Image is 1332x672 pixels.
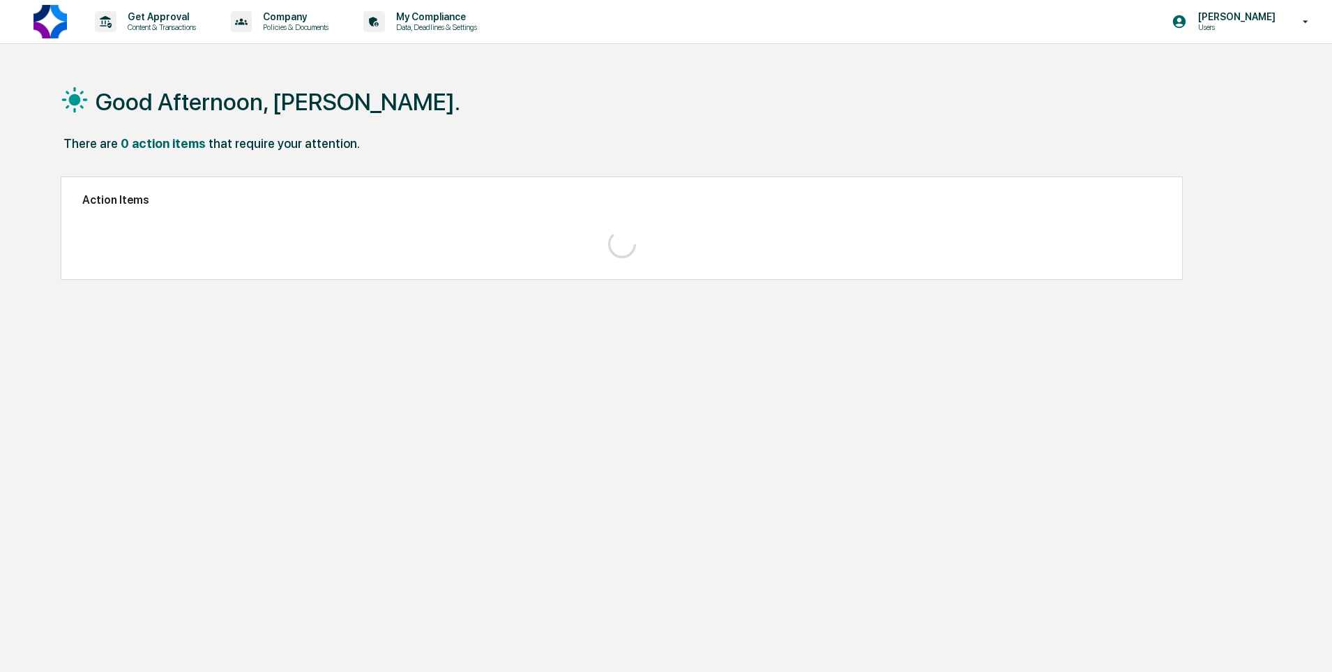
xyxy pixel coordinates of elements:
[209,136,360,151] div: that require your attention.
[82,193,1161,207] h2: Action Items
[252,11,335,22] p: Company
[33,5,67,38] img: logo
[1187,11,1282,22] p: [PERSON_NAME]
[121,136,206,151] div: 0 action items
[385,22,484,32] p: Data, Deadlines & Settings
[385,11,484,22] p: My Compliance
[116,11,203,22] p: Get Approval
[116,22,203,32] p: Content & Transactions
[1187,22,1282,32] p: Users
[63,136,118,151] div: There are
[252,22,335,32] p: Policies & Documents
[96,88,460,116] h1: Good Afternoon, [PERSON_NAME].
